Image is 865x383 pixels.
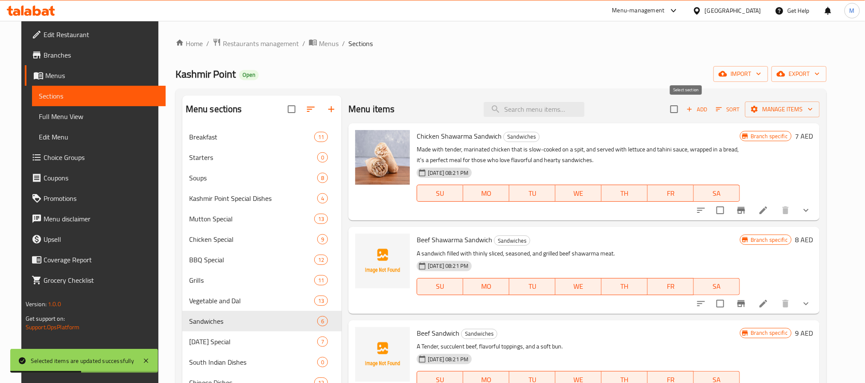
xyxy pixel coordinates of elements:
[189,296,314,306] span: Vegetable and Dal
[705,6,761,15] div: [GEOGRAPHIC_DATA]
[213,38,299,49] a: Restaurants management
[850,6,855,15] span: M
[25,229,166,250] a: Upsell
[612,6,665,16] div: Menu-management
[747,329,791,337] span: Branch specific
[801,205,811,215] svg: Show Choices
[694,185,740,202] button: SA
[206,38,209,49] li: /
[182,250,342,270] div: BBQ Special12
[317,152,328,162] div: items
[223,38,299,49] span: Restaurants management
[189,152,317,162] div: Starters
[348,103,395,116] h2: Menu items
[605,280,644,293] span: TH
[189,275,314,285] span: Grills
[342,38,345,49] li: /
[795,327,813,339] h6: 9 AED
[424,169,472,177] span: [DATE] 08:21 PM
[424,262,472,270] span: [DATE] 08:21 PM
[778,69,820,79] span: export
[605,187,644,200] span: TH
[417,327,459,339] span: Beef Sandwich
[494,236,530,246] span: Sandwiches
[503,132,540,142] div: Sandwiches
[32,86,166,106] a: Sections
[44,152,159,162] span: Choice Groups
[182,352,342,372] div: South Indian Dishes0
[651,187,690,200] span: FR
[509,185,555,202] button: TU
[317,316,328,326] div: items
[189,316,317,326] div: Sandwiches
[314,296,328,306] div: items
[559,187,598,200] span: WE
[189,337,317,347] div: Today's Special
[745,102,820,117] button: Manage items
[39,111,159,122] span: Full Menu View
[421,280,460,293] span: SU
[44,214,159,224] span: Menu disclaimer
[175,38,827,49] nav: breadcrumb
[319,38,339,49] span: Menus
[182,311,342,331] div: Sandwiches6
[731,293,751,314] button: Branch-specific-item
[318,194,327,203] span: 4
[747,236,791,244] span: Branch specific
[315,256,327,264] span: 12
[189,234,317,244] span: Chicken Special
[31,356,134,366] div: Selected items are updated successfully
[317,193,328,203] div: items
[283,100,301,118] span: Select all sections
[421,187,460,200] span: SU
[315,276,327,284] span: 11
[758,205,769,215] a: Edit menu item
[710,103,745,116] span: Sort items
[182,147,342,168] div: Starters0
[318,235,327,244] span: 9
[182,168,342,188] div: Soups8
[317,357,328,367] div: items
[309,38,339,49] a: Menus
[711,295,729,313] span: Select to update
[355,130,410,185] img: Chicken Shawarma Sandwich
[314,132,328,142] div: items
[711,201,729,219] span: Select to update
[175,38,203,49] a: Home
[239,71,259,78] span: Open
[32,127,166,147] a: Edit Menu
[318,154,327,162] span: 0
[189,132,314,142] span: Breakfast
[182,209,342,229] div: Mutton Special13
[463,185,509,202] button: MO
[25,209,166,229] a: Menu disclaimer
[44,275,159,285] span: Grocery Checklist
[651,280,690,293] span: FR
[461,329,497,339] div: Sandwiches
[417,248,740,259] p: A sandwich filled with thinly sliced, seasoned, and grilled beef shawarma meat.
[417,185,463,202] button: SU
[175,64,236,84] span: Kashmir Point
[26,299,47,310] span: Version:
[771,66,827,82] button: export
[189,193,317,203] span: Kashmir Point Special Dishes
[758,299,769,309] a: Edit menu item
[39,91,159,101] span: Sections
[44,255,159,265] span: Coverage Report
[239,70,259,80] div: Open
[25,270,166,290] a: Grocery Checklist
[691,200,711,221] button: sort-choices
[314,275,328,285] div: items
[463,278,509,295] button: MO
[417,233,492,246] span: Beef Shawarma Sandwich
[301,99,321,119] span: Sort sections
[513,187,552,200] span: TU
[775,200,796,221] button: delete
[25,45,166,65] a: Branches
[801,299,811,309] svg: Show Choices
[315,133,327,141] span: 11
[714,103,742,116] button: Sort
